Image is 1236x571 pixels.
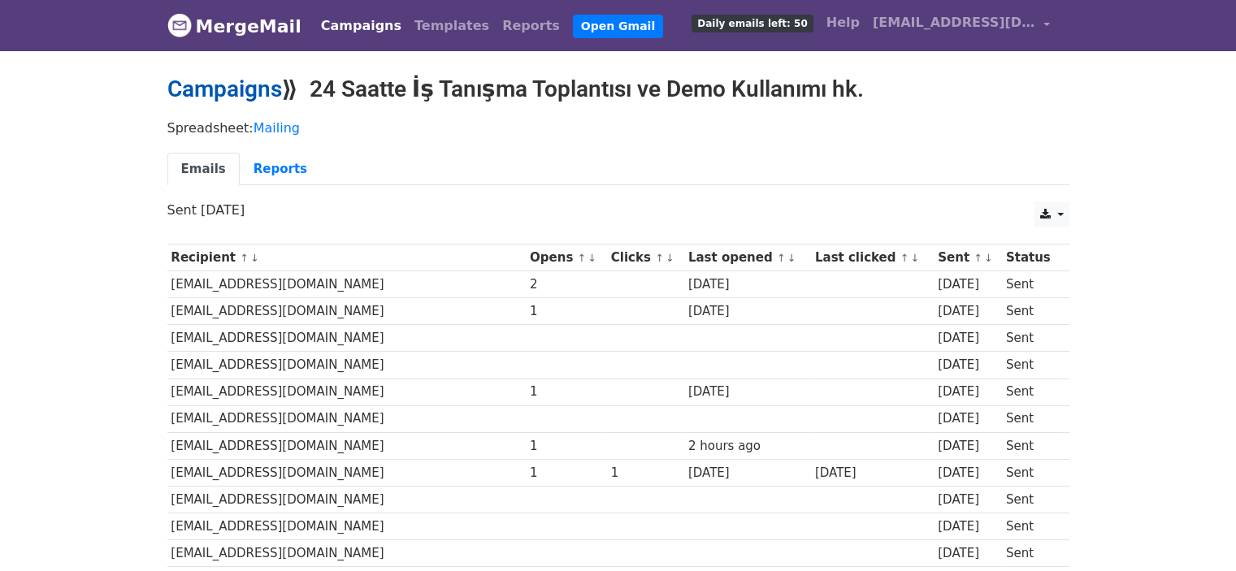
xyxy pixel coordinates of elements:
th: Clicks [607,244,684,271]
span: [EMAIL_ADDRESS][DOMAIN_NAME] [873,13,1035,32]
td: Sent [1002,271,1060,298]
div: [DATE] [938,544,998,563]
div: 2 [530,275,603,294]
a: Help [820,6,866,39]
td: Sent [1002,432,1060,459]
th: Recipient [167,244,527,271]
div: 1 [530,464,603,482]
th: Status [1002,244,1060,271]
div: [DATE] [938,302,998,321]
div: [DATE] [688,275,807,294]
a: ↑ [974,252,982,264]
iframe: Chat Widget [1155,493,1236,571]
td: [EMAIL_ADDRESS][DOMAIN_NAME] [167,271,527,298]
td: [EMAIL_ADDRESS][DOMAIN_NAME] [167,405,527,432]
a: ↓ [250,252,259,264]
a: Reports [240,153,321,186]
div: [DATE] [688,383,807,401]
div: [DATE] [938,464,998,482]
a: ↓ [666,252,674,264]
a: ↑ [777,252,786,264]
div: [DATE] [938,437,998,456]
th: Opens [526,244,607,271]
td: Sent [1002,459,1060,486]
a: ↓ [787,252,796,264]
td: Sent [1002,298,1060,325]
p: Sent [DATE] [167,201,1069,218]
a: Campaigns [314,10,408,42]
div: [DATE] [688,302,807,321]
div: 1 [530,302,603,321]
th: Last opened [684,244,811,271]
div: [DATE] [938,491,998,509]
div: 2 hours ago [688,437,807,456]
a: Open Gmail [573,15,663,38]
td: [EMAIL_ADDRESS][DOMAIN_NAME] [167,352,527,379]
div: [DATE] [938,356,998,374]
a: ↓ [984,252,993,264]
div: [DATE] [938,275,998,294]
div: 1 [530,383,603,401]
div: [DATE] [688,464,807,482]
div: [DATE] [938,329,998,348]
a: ↑ [900,252,909,264]
th: Last clicked [811,244,934,271]
td: [EMAIL_ADDRESS][DOMAIN_NAME] [167,540,527,567]
td: Sent [1002,540,1060,567]
a: ↑ [655,252,664,264]
td: Sent [1002,379,1060,405]
a: Reports [496,10,566,42]
a: ↑ [240,252,249,264]
a: Templates [408,10,496,42]
p: Spreadsheet: [167,119,1069,136]
a: Campaigns [167,76,282,102]
td: Sent [1002,405,1060,432]
img: MergeMail logo [167,13,192,37]
div: [DATE] [938,383,998,401]
div: [DATE] [938,517,998,536]
td: Sent [1002,325,1060,352]
a: Mailing [254,120,300,136]
td: [EMAIL_ADDRESS][DOMAIN_NAME] [167,486,527,513]
a: ↑ [577,252,586,264]
td: Sent [1002,486,1060,513]
a: ↓ [910,252,919,264]
span: Daily emails left: 50 [692,15,813,32]
td: [EMAIL_ADDRESS][DOMAIN_NAME] [167,325,527,352]
td: Sent [1002,352,1060,379]
td: [EMAIL_ADDRESS][DOMAIN_NAME] [167,379,527,405]
td: [EMAIL_ADDRESS][DOMAIN_NAME] [167,298,527,325]
td: Sent [1002,513,1060,540]
th: Sent [934,244,1002,271]
div: 1 [530,437,603,456]
a: Daily emails left: 50 [685,6,819,39]
a: Emails [167,153,240,186]
div: [DATE] [815,464,930,482]
td: [EMAIL_ADDRESS][DOMAIN_NAME] [167,432,527,459]
h2: ⟫ 24 Saatte İş Tanışma Toplantısı ve Demo Kullanımı hk. [167,76,1069,103]
a: MergeMail [167,9,301,43]
div: [DATE] [938,409,998,428]
a: ↓ [588,252,596,264]
td: [EMAIL_ADDRESS][DOMAIN_NAME] [167,459,527,486]
td: [EMAIL_ADDRESS][DOMAIN_NAME] [167,513,527,540]
div: 1 [611,464,680,482]
a: [EMAIL_ADDRESS][DOMAIN_NAME] [866,6,1056,45]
